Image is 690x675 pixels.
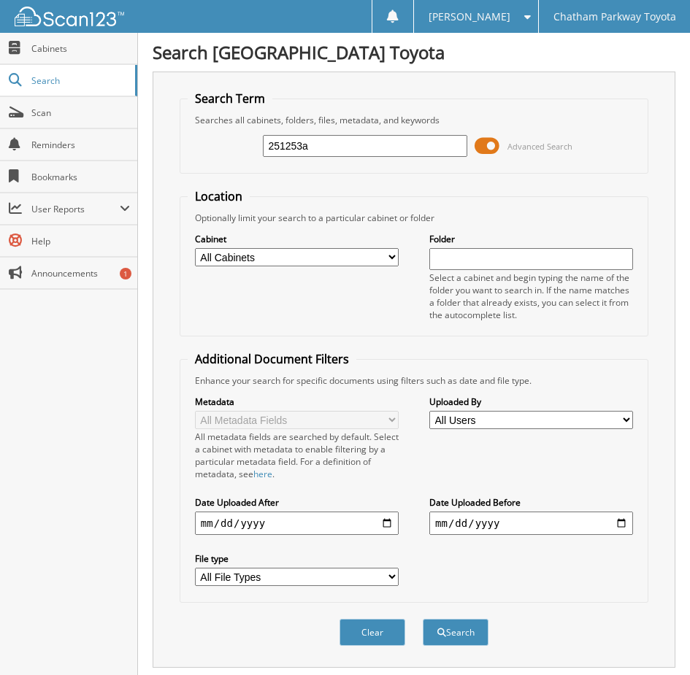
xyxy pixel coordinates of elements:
label: Date Uploaded After [195,496,399,509]
button: Search [423,619,488,646]
div: 1 [120,268,131,279]
div: Searches all cabinets, folders, files, metadata, and keywords [188,114,640,126]
span: [PERSON_NAME] [429,12,510,21]
span: Help [31,235,130,247]
span: Bookmarks [31,171,130,183]
label: Date Uploaded Before [429,496,633,509]
label: Uploaded By [429,396,633,408]
label: Metadata [195,396,399,408]
a: here [253,468,272,480]
img: scan123-logo-white.svg [15,7,124,26]
label: Cabinet [195,233,399,245]
legend: Location [188,188,250,204]
legend: Search Term [188,90,272,107]
legend: Additional Document Filters [188,351,356,367]
span: Reminders [31,139,130,151]
label: Folder [429,233,633,245]
h1: Search [GEOGRAPHIC_DATA] Toyota [153,40,675,64]
label: File type [195,552,399,565]
div: Select a cabinet and begin typing the name of the folder you want to search in. If the name match... [429,271,633,321]
span: Advanced Search [507,141,572,152]
span: Announcements [31,267,130,279]
input: end [429,512,633,535]
div: Optionally limit your search to a particular cabinet or folder [188,212,640,224]
span: Chatham Parkway Toyota [553,12,676,21]
span: Search [31,74,128,87]
button: Clear [340,619,405,646]
div: All metadata fields are searched by default. Select a cabinet with metadata to enable filtering b... [195,431,399,480]
div: Enhance your search for specific documents using filters such as date and file type. [188,374,640,387]
span: Cabinets [31,42,130,55]
span: User Reports [31,203,120,215]
span: Scan [31,107,130,119]
input: start [195,512,399,535]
